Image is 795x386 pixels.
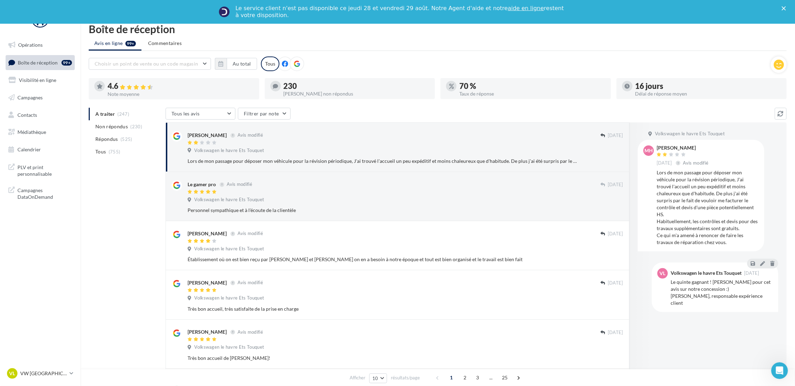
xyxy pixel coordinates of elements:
[188,230,227,237] div: [PERSON_NAME]
[472,372,483,383] span: 3
[391,374,420,381] span: résultats/page
[95,136,118,143] span: Répondus
[4,183,76,203] a: Campagnes DataOnDemand
[238,280,263,286] span: Avis modifié
[284,91,430,96] div: [PERSON_NAME] non répondus
[635,91,781,96] div: Délai de réponse moyen
[4,73,76,88] a: Visibilité en ligne
[188,132,227,139] div: [PERSON_NAME]
[671,271,742,275] div: Volkswagen le havre Ets Touquet
[108,82,254,90] div: 4.6
[166,108,235,120] button: Tous les avis
[499,372,511,383] span: 25
[657,145,710,150] div: [PERSON_NAME]
[89,24,787,34] div: Boîte de réception
[683,160,709,166] span: Avis modifié
[608,330,623,336] span: [DATE]
[17,146,41,152] span: Calendrier
[17,112,37,118] span: Contacts
[194,197,264,203] span: Volkswagen le havre Ets Touquet
[446,372,457,383] span: 1
[671,279,773,306] div: Le quinte gagnant ! [PERSON_NAME] pour cet avis sur notre concession :) [PERSON_NAME], responsabl...
[194,147,264,154] span: Volkswagen le havre Ets Touquet
[4,38,76,52] a: Opérations
[4,108,76,122] a: Contacts
[18,59,58,65] span: Boîte de réception
[635,82,781,90] div: 16 jours
[108,92,254,97] div: Note moyenne
[227,182,252,187] span: Avis modifié
[459,91,605,96] div: Taux de réponse
[655,131,725,137] span: Volkswagen le havre Ets Touquet
[644,147,653,154] span: MH
[20,370,67,377] p: VW [GEOGRAPHIC_DATA]
[188,256,578,263] div: Établissement où on est bien reçu par [PERSON_NAME] et [PERSON_NAME] on en a besoin à notre époqu...
[369,373,387,383] button: 10
[188,181,216,188] div: Le gamer pro
[238,329,263,335] span: Avis modifié
[459,82,605,90] div: 70 %
[17,129,46,135] span: Médiathèque
[109,149,121,154] span: (755)
[235,5,565,19] div: Le service client n'est pas disponible ce jeudi 28 et vendredi 29 août. Notre Agent d'aide et not...
[771,362,788,379] iframe: Intercom live chat
[4,55,76,70] a: Boîte de réception99+
[148,40,182,47] span: Commentaires
[131,124,143,129] span: (230)
[89,58,211,70] button: Choisir un point de vente ou un code magasin
[238,108,291,120] button: Filtrer par note
[18,42,43,48] span: Opérations
[219,6,230,17] img: Profile image for Service-Client
[227,58,257,70] button: Au total
[608,133,623,139] span: [DATE]
[744,271,759,275] span: [DATE]
[95,123,128,130] span: Non répondus
[194,344,264,350] span: Volkswagen le havre Ets Touquet
[372,376,378,381] span: 10
[172,111,200,116] span: Tous les avis
[4,125,76,139] a: Médiathèque
[608,182,623,188] span: [DATE]
[459,372,471,383] span: 2
[95,148,106,155] span: Tous
[4,160,76,180] a: PLV et print personnalisable
[215,58,257,70] button: Au total
[284,82,430,90] div: 230
[61,60,72,66] div: 99+
[188,279,227,286] div: [PERSON_NAME]
[17,94,43,100] span: Campagnes
[95,61,198,67] span: Choisir un point de vente ou un code magasin
[608,280,623,286] span: [DATE]
[238,133,263,138] span: Avis modifié
[194,246,264,252] span: Volkswagen le havre Ets Touquet
[4,142,76,157] a: Calendrier
[19,77,56,83] span: Visibilité en ligne
[657,160,672,166] span: [DATE]
[4,90,76,105] a: Campagnes
[6,367,75,380] a: VL VW [GEOGRAPHIC_DATA]
[121,136,132,142] span: (525)
[188,328,227,335] div: [PERSON_NAME]
[657,169,759,246] div: Lors de mon passage pour déposer mon véhicule pour la révision périodique, J'ai trouvé l'accueil ...
[17,162,72,177] span: PLV et print personnalisable
[486,372,497,383] span: ...
[188,305,578,312] div: Très bon accueil, très satisfaite de la prise en charge
[188,355,578,362] div: Très bon accueil de [PERSON_NAME]!
[660,270,666,277] span: Vl
[188,158,578,165] div: Lors de mon passage pour déposer mon véhicule pour la révision périodique, J'ai trouvé l'accueil ...
[350,374,365,381] span: Afficher
[9,370,15,377] span: VL
[17,186,72,200] span: Campagnes DataOnDemand
[608,231,623,237] span: [DATE]
[188,207,578,214] div: Personnel sympathique et à l'écoute de la clientèle
[508,5,544,12] a: aide en ligne
[194,295,264,301] span: Volkswagen le havre Ets Touquet
[261,56,279,71] div: Tous
[238,231,263,236] span: Avis modifié
[782,6,789,10] div: Fermer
